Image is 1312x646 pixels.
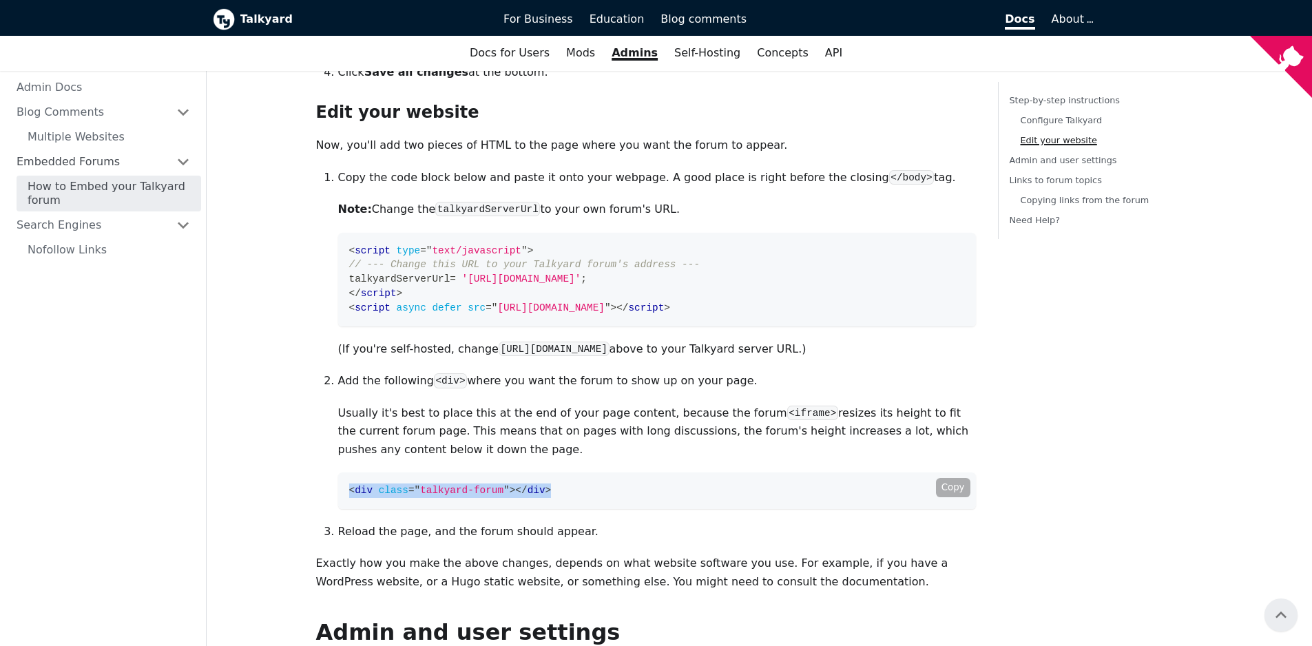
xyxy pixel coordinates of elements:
h3: Edit your website [316,102,976,123]
a: How to Embed your Talkyard forum [17,176,201,211]
span: > [545,485,552,496]
a: Blog Comments [6,101,201,123]
strong: Save all changes [364,65,468,79]
a: Admins [603,41,666,65]
span: > [510,485,516,496]
a: Search Engines [6,214,201,236]
span: text/javascript [432,245,521,256]
a: Edit your website [1021,135,1097,145]
span: = [420,245,426,256]
code: talkyardServerUrl [435,202,540,216]
span: " [426,245,433,256]
p: Add the following where you want the forum to show up on your page. [338,372,976,390]
span: ; [581,273,587,284]
img: Talkyard logo [213,8,235,30]
a: Docs for Users [461,41,558,65]
span: < [349,485,355,496]
span: </ [616,302,628,313]
span: [URL][DOMAIN_NAME] [497,302,604,313]
a: Talkyard logoTalkyard [213,8,485,30]
span: script [361,288,397,299]
span: > [664,302,670,313]
a: Concepts [749,41,817,65]
a: Copying links from the forum [1021,196,1149,206]
span: Blog comments [660,12,747,25]
span: < [349,245,355,256]
p: Copy the code block below and paste it onto your webpage. A good place is right before the closin... [338,169,976,187]
span: </ [349,288,361,299]
span: " [605,302,611,313]
a: About [1052,12,1092,25]
a: Self-Hosting [666,41,749,65]
a: Blog comments [652,8,755,31]
a: Step-by-step instructions [1010,95,1121,105]
span: " [415,485,421,496]
code: <div> [434,373,467,388]
span: script [355,302,391,313]
p: Click at the bottom. [338,63,976,81]
span: // --- Change this URL to your Talkyard forum's address --- [349,259,700,270]
span: script [628,302,664,313]
code: [URL][DOMAIN_NAME] [499,342,610,356]
span: script [355,245,391,256]
code: </body> [889,170,935,185]
span: </ [515,485,527,496]
span: " [492,302,498,313]
span: talkyardServerUrl [349,273,450,284]
span: Docs [1005,12,1034,30]
span: = [450,273,456,284]
span: < [349,302,355,313]
span: " [521,245,528,256]
p: Usually it's best to place this at the end of your page content, because the forum resizes its he... [338,404,976,459]
span: For Business [503,12,573,25]
span: '[URL][DOMAIN_NAME]' [462,273,581,284]
span: type [397,245,421,256]
span: = [408,485,415,496]
span: async [397,302,426,313]
button: Scroll back to top [1264,598,1298,632]
span: src [468,302,486,313]
code: <iframe> [787,406,838,420]
p: Reload the page, and the forum should appear. [338,523,976,541]
strong: Note: [338,202,372,216]
a: Configure Talkyard [1021,115,1103,125]
a: For Business [495,8,581,31]
span: > [611,302,617,313]
a: Nofollow Links [17,239,201,261]
a: Links to forum topics [1010,175,1102,185]
b: Talkyard [240,10,485,28]
a: API [817,41,851,65]
span: div [528,485,545,496]
a: Docs [755,8,1043,31]
span: div [355,485,373,496]
span: = [486,302,492,313]
a: Admin Docs [6,76,201,98]
span: talkyard-forum [420,485,503,496]
span: " [503,485,510,496]
span: class [379,485,408,496]
button: Copy code to clipboard [936,478,970,497]
span: Education [590,12,645,25]
a: Embedded Forums [6,151,201,173]
p: (If you're self-hosted, change above to your Talkyard server URL.) [338,340,976,358]
h2: Admin and user settings [316,618,976,646]
a: Mods [558,41,603,65]
a: Education [581,8,653,31]
a: Need Help? [1010,216,1060,226]
span: > [528,245,534,256]
a: Multiple Websites [17,126,201,148]
p: Exactly how you make the above changes, depends on what website software you use. For example, if... [316,554,976,591]
p: Change the to your own forum's URL. [338,200,976,218]
span: > [397,288,403,299]
span: defer [432,302,461,313]
a: Admin and user settings [1010,155,1117,165]
p: Now, you'll add two pieces of HTML to the page where you want the forum to appear. [316,136,976,154]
